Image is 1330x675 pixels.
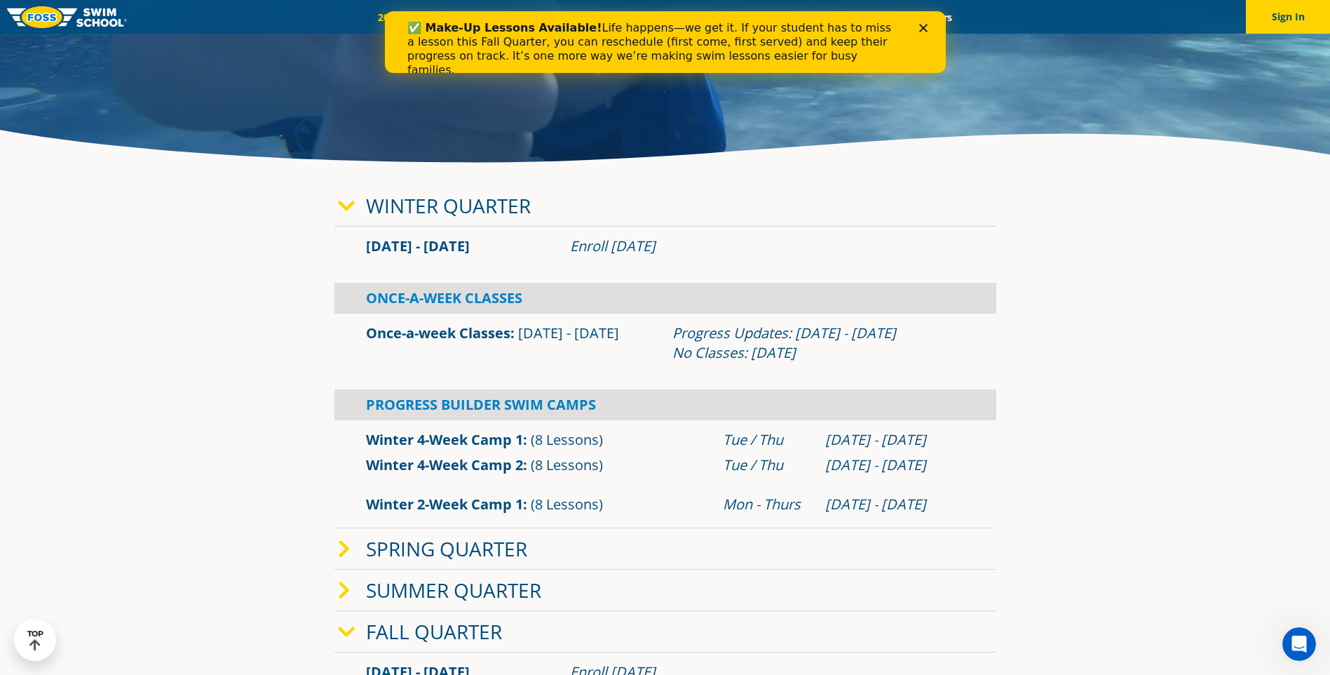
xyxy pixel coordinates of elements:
[723,455,811,475] div: Tue / Thu
[334,283,996,314] div: Once-A-Week Classes
[825,455,965,475] div: [DATE] - [DATE]
[27,629,43,651] div: TOP
[531,495,603,514] span: (8 Lessons)
[366,618,502,645] a: Fall Quarter
[672,323,965,363] div: Progress Updates: [DATE] - [DATE] No Classes: [DATE]
[366,495,523,514] a: Winter 2-Week Camp 1
[570,236,965,256] div: Enroll [DATE]
[531,455,603,474] span: (8 Lessons)
[7,6,127,28] img: FOSS Swim School Logo
[385,11,946,73] iframe: Intercom live chat banner
[366,236,470,255] span: [DATE] - [DATE]
[22,10,217,23] b: ✅ Make-Up Lessons Available!
[862,11,906,24] a: Blog
[366,192,531,219] a: Winter Quarter
[531,430,603,449] span: (8 Lessons)
[366,323,510,342] a: Once-a-week Classes
[454,11,513,24] a: Schools
[723,495,811,514] div: Mon - Thurs
[366,11,454,24] a: 2025 Calendar
[825,495,965,514] div: [DATE] - [DATE]
[366,577,541,603] a: Summer Quarter
[513,11,635,24] a: Swim Path® Program
[334,389,996,420] div: Progress Builder Swim Camps
[825,430,965,450] div: [DATE] - [DATE]
[1282,627,1316,661] iframe: Intercom live chat
[518,323,619,342] span: [DATE] - [DATE]
[714,11,862,24] a: Swim Like [PERSON_NAME]
[906,11,964,24] a: Careers
[635,11,714,24] a: About FOSS
[22,10,516,66] div: Life happens—we get it. If your student has to miss a lesson this Fall Quarter, you can reschedul...
[366,535,527,562] a: Spring Quarter
[366,430,523,449] a: Winter 4-Week Camp 1
[534,13,548,21] div: Close
[723,430,811,450] div: Tue / Thu
[366,455,523,474] a: Winter 4-Week Camp 2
